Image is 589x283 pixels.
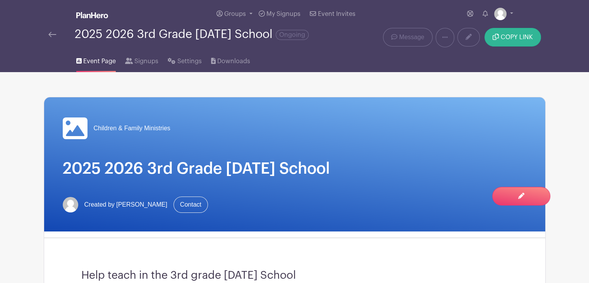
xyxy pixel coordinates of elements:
a: Signups [125,47,158,72]
span: Event Page [83,57,116,66]
span: My Signups [266,11,301,17]
span: Settings [177,57,202,66]
img: back-arrow-29a5d9b10d5bd6ae65dc969a981735edf675c4d7a1fe02e03b50dbd4ba3cdb55.svg [48,32,56,37]
a: Downloads [211,47,250,72]
span: Created by [PERSON_NAME] [84,200,167,209]
h3: Help teach in the 3rd grade [DATE] School [81,269,508,282]
span: Children & Family Ministries [94,124,170,133]
span: Groups [224,11,246,17]
span: Ongoing [276,30,309,40]
a: Contact [173,197,208,213]
span: Event Invites [318,11,355,17]
button: COPY LINK [484,28,541,47]
span: COPY LINK [501,34,533,40]
span: Signups [134,57,158,66]
img: logo_white-6c42ec7e38ccf1d336a20a19083b03d10ae64f83f12c07503d8b9e83406b4c7d.svg [76,12,108,18]
span: Downloads [217,57,250,66]
a: Event Page [76,47,116,72]
a: Message [383,28,432,47]
h1: 2025 2026 3rd Grade [DATE] School [63,159,527,178]
div: 2025 2026 3rd Grade [DATE] School [75,28,309,41]
img: default-ce2991bfa6775e67f084385cd625a349d9dcbb7a52a09fb2fda1e96e2d18dcdb.png [63,197,78,212]
img: default-ce2991bfa6775e67f084385cd625a349d9dcbb7a52a09fb2fda1e96e2d18dcdb.png [494,8,507,20]
span: Message [399,33,424,42]
a: Settings [168,47,201,72]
